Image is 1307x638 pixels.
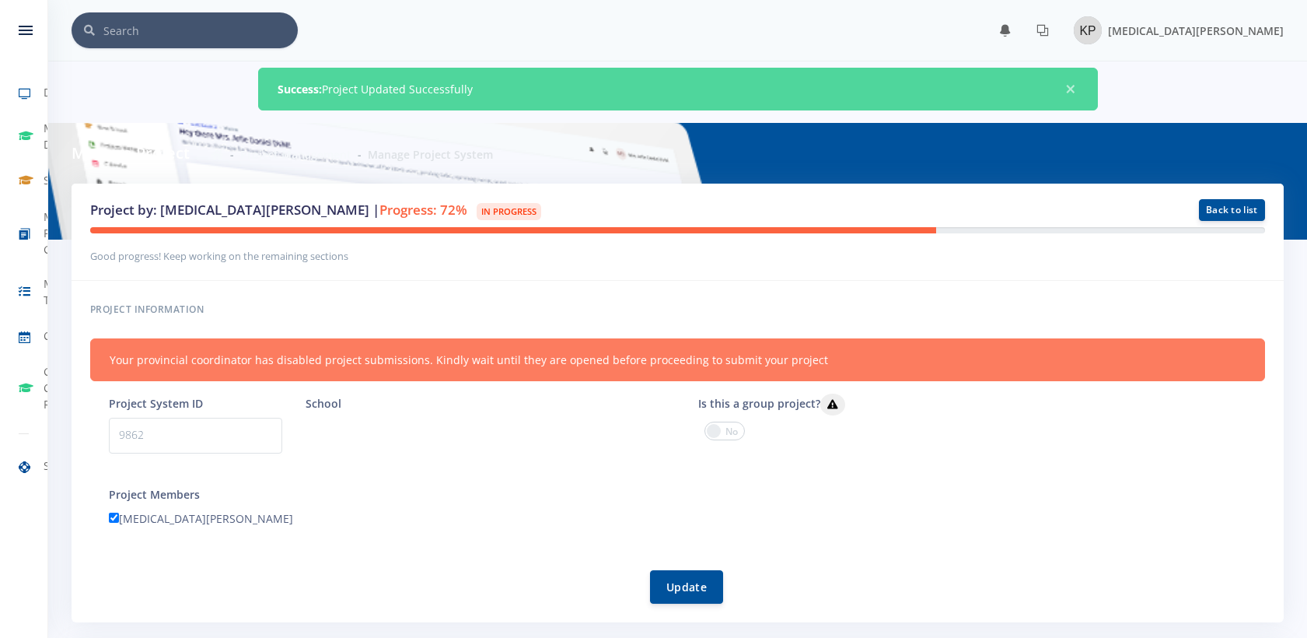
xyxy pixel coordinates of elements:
[103,12,298,48] input: Search
[278,82,322,96] strong: Success:
[44,120,101,152] span: My Dashboard
[698,394,845,415] label: Is this a group project?
[650,570,723,604] button: Update
[109,513,119,523] input: [MEDICAL_DATA][PERSON_NAME]
[44,275,72,308] span: My Tasks
[1074,16,1102,44] img: Image placeholder
[351,146,493,163] li: Manage Project System
[109,395,203,412] label: Project System ID
[477,203,541,220] span: In Progress
[44,84,101,100] span: Dashboard
[90,249,348,263] small: Good progress! Keep working on the remaining sections
[90,200,865,220] h3: Project by: [MEDICAL_DATA][PERSON_NAME] |
[211,146,493,163] nav: breadcrumb
[1063,82,1078,97] span: ×
[1199,199,1265,221] a: Back to list
[44,457,86,474] span: Support
[1108,23,1284,38] span: [MEDICAL_DATA][PERSON_NAME]
[90,338,1265,381] div: Your provincial coordinator has disabled project submissions. Kindly wait until they are opened b...
[44,328,91,344] span: Calendar
[72,142,190,165] h6: Manage Project
[1061,13,1284,47] a: Image placeholder [MEDICAL_DATA][PERSON_NAME]
[44,363,92,412] span: Grade Change Requests
[90,300,1265,320] h6: Project information
[44,172,83,188] span: Schools
[306,395,341,412] label: School
[109,486,200,503] label: Project Members
[379,201,467,219] span: Progress: 72%
[44,209,82,258] span: My Project Groups
[820,394,845,415] button: Is this a group project?
[258,68,1098,110] div: Project Updated Successfully
[1063,82,1078,97] button: Close
[109,510,293,527] label: [MEDICAL_DATA][PERSON_NAME]
[240,147,351,162] a: Project Management
[109,418,282,454] p: 9862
